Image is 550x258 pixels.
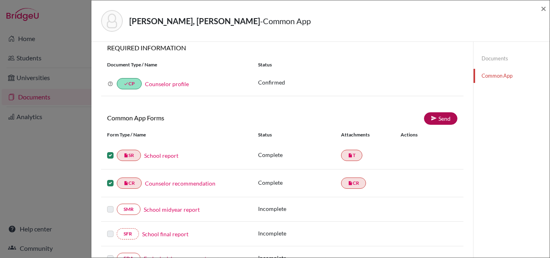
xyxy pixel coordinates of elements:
[124,81,128,86] i: done
[473,52,550,66] a: Documents
[473,69,550,83] a: Common App
[391,131,441,138] div: Actions
[424,112,457,125] a: Send
[341,131,391,138] div: Attachments
[258,78,457,87] p: Confirmed
[117,178,142,189] a: insert_drive_fileCR
[258,151,341,159] p: Complete
[258,178,341,187] p: Complete
[124,153,128,158] i: insert_drive_file
[258,204,341,213] p: Incomplete
[117,150,141,161] a: insert_drive_fileSR
[142,230,188,238] a: School final report
[145,80,189,87] a: Counselor profile
[252,61,463,68] div: Status
[101,131,252,138] div: Form Type / Name
[117,204,141,215] a: SMR
[348,181,353,186] i: insert_drive_file
[101,44,463,52] h6: REQUIRED INFORMATION
[117,78,142,89] a: doneCP
[144,151,178,160] a: School report
[117,228,139,239] a: SFR
[348,153,353,158] i: insert_drive_file
[541,4,546,13] button: Close
[145,179,215,188] a: Counselor recommendation
[260,16,311,26] span: - Common App
[144,205,200,214] a: School midyear report
[101,114,282,122] h6: Common App Forms
[101,61,252,68] div: Document Type / Name
[124,181,128,186] i: insert_drive_file
[258,131,341,138] div: Status
[341,150,362,161] a: insert_drive_fileT
[341,178,366,189] a: insert_drive_fileCR
[541,2,546,14] span: ×
[258,229,341,237] p: Incomplete
[129,16,260,26] strong: [PERSON_NAME], [PERSON_NAME]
